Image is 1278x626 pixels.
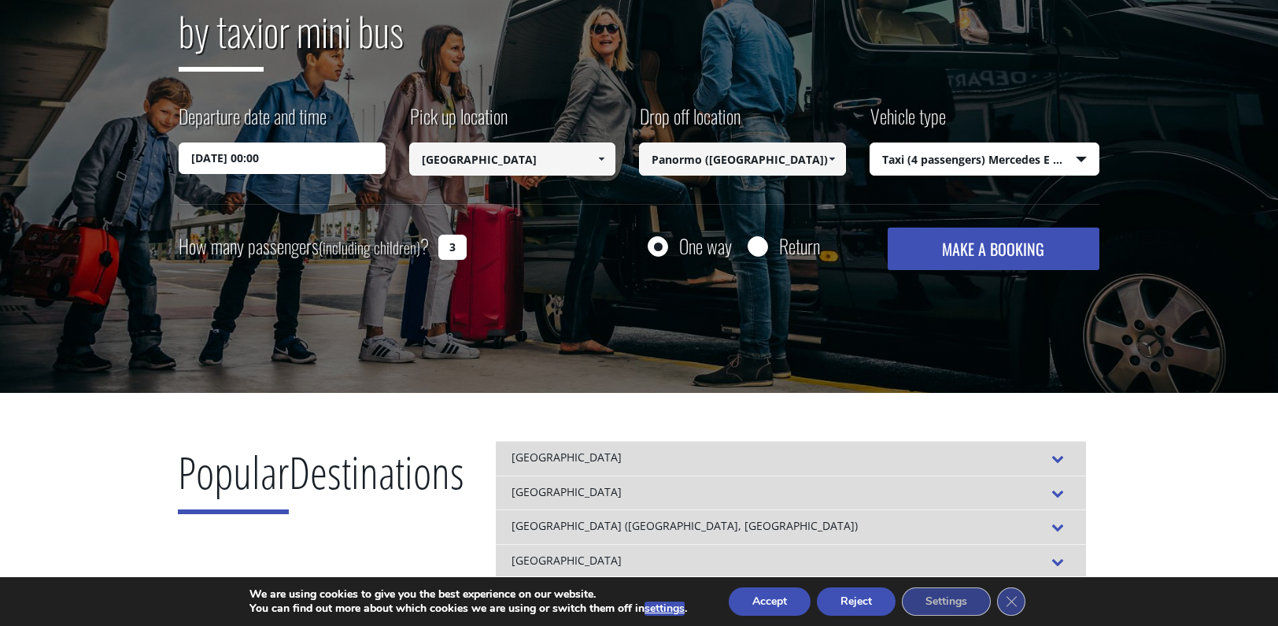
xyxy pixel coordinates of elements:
label: One way [679,236,732,256]
div: [GEOGRAPHIC_DATA] [496,441,1086,476]
small: (including children) [319,235,420,259]
div: [GEOGRAPHIC_DATA] [496,544,1086,579]
span: Taxi (4 passengers) Mercedes E Class [870,143,1099,176]
label: Drop off location [639,102,741,143]
button: Settings [902,587,991,616]
a: Show All Items [589,143,615,176]
div: [GEOGRAPHIC_DATA] [496,476,1086,510]
button: Accept [729,587,811,616]
button: Reject [817,587,896,616]
label: Vehicle type [870,102,946,143]
h2: Destinations [178,441,464,526]
span: Popular [178,442,289,514]
input: Select drop-off location [639,143,846,176]
label: How many passengers ? [179,228,429,266]
label: Return [779,236,820,256]
span: by taxi [179,1,264,72]
p: We are using cookies to give you the best experience on our website. [249,587,687,602]
button: MAKE A BOOKING [888,228,1099,270]
div: [GEOGRAPHIC_DATA] ([GEOGRAPHIC_DATA], [GEOGRAPHIC_DATA]) [496,509,1086,544]
p: You can find out more about which cookies we are using or switch them off in . [249,602,687,616]
button: settings [645,602,685,616]
input: Select pickup location [409,143,616,176]
button: Close GDPR Cookie Banner [997,587,1025,616]
label: Pick up location [409,102,508,143]
a: Show All Items [818,143,844,176]
label: Departure date and time [179,102,327,143]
